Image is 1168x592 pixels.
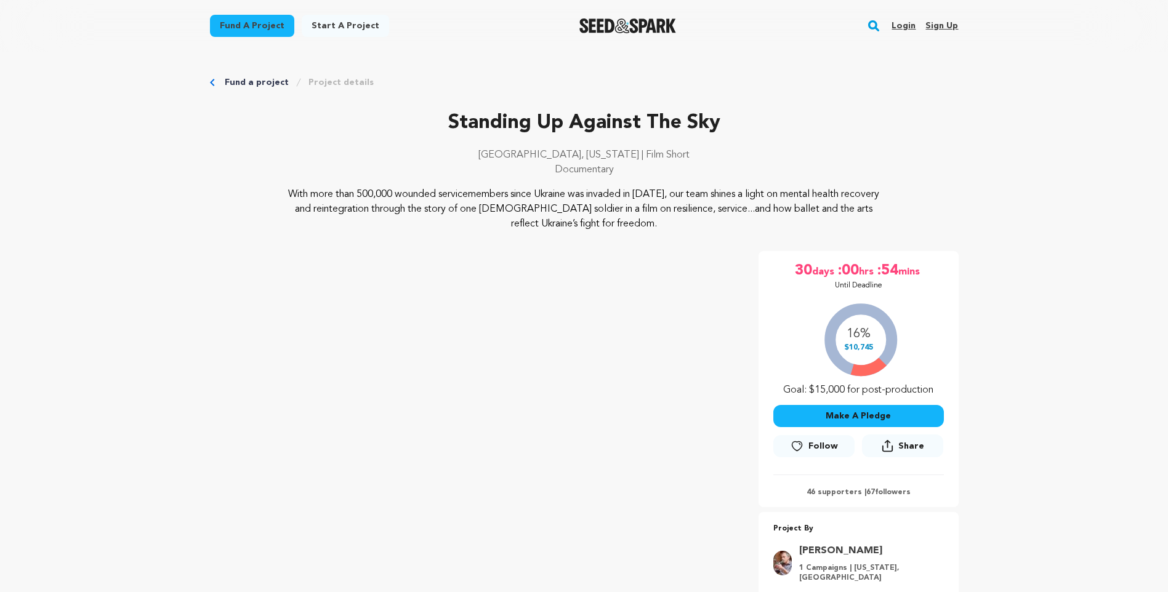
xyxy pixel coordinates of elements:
[225,76,289,89] a: Fund a project
[837,261,859,281] span: :00
[876,261,898,281] span: :54
[773,405,944,427] button: Make A Pledge
[773,522,944,536] p: Project By
[795,261,812,281] span: 30
[808,440,838,452] span: Follow
[925,16,958,36] a: Sign up
[859,261,876,281] span: hrs
[302,15,389,37] a: Start a project
[210,15,294,37] a: Fund a project
[210,108,959,138] p: Standing Up Against The Sky
[892,16,916,36] a: Login
[773,551,792,575] img: d427a794b4377ee6.jpg
[308,76,374,89] a: Project details
[579,18,676,33] img: Seed&Spark Logo Dark Mode
[866,489,875,496] span: 67
[862,434,943,462] span: Share
[898,440,924,452] span: Share
[210,162,959,177] p: Documentary
[773,435,855,457] a: Follow
[210,148,959,162] p: [GEOGRAPHIC_DATA], [US_STATE] | Film Short
[898,261,922,281] span: mins
[773,487,944,497] p: 46 supporters | followers
[862,434,943,457] button: Share
[210,76,959,89] div: Breadcrumb
[799,563,936,583] p: 1 Campaigns | [US_STATE], [GEOGRAPHIC_DATA]
[812,261,837,281] span: days
[579,18,676,33] a: Seed&Spark Homepage
[799,543,936,558] a: Goto Ron Hirschberg profile
[835,281,882,290] p: Until Deadline
[284,187,884,231] p: With more than 500,000 wounded servicemembers since Ukraine was invaded in [DATE], our team shine...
